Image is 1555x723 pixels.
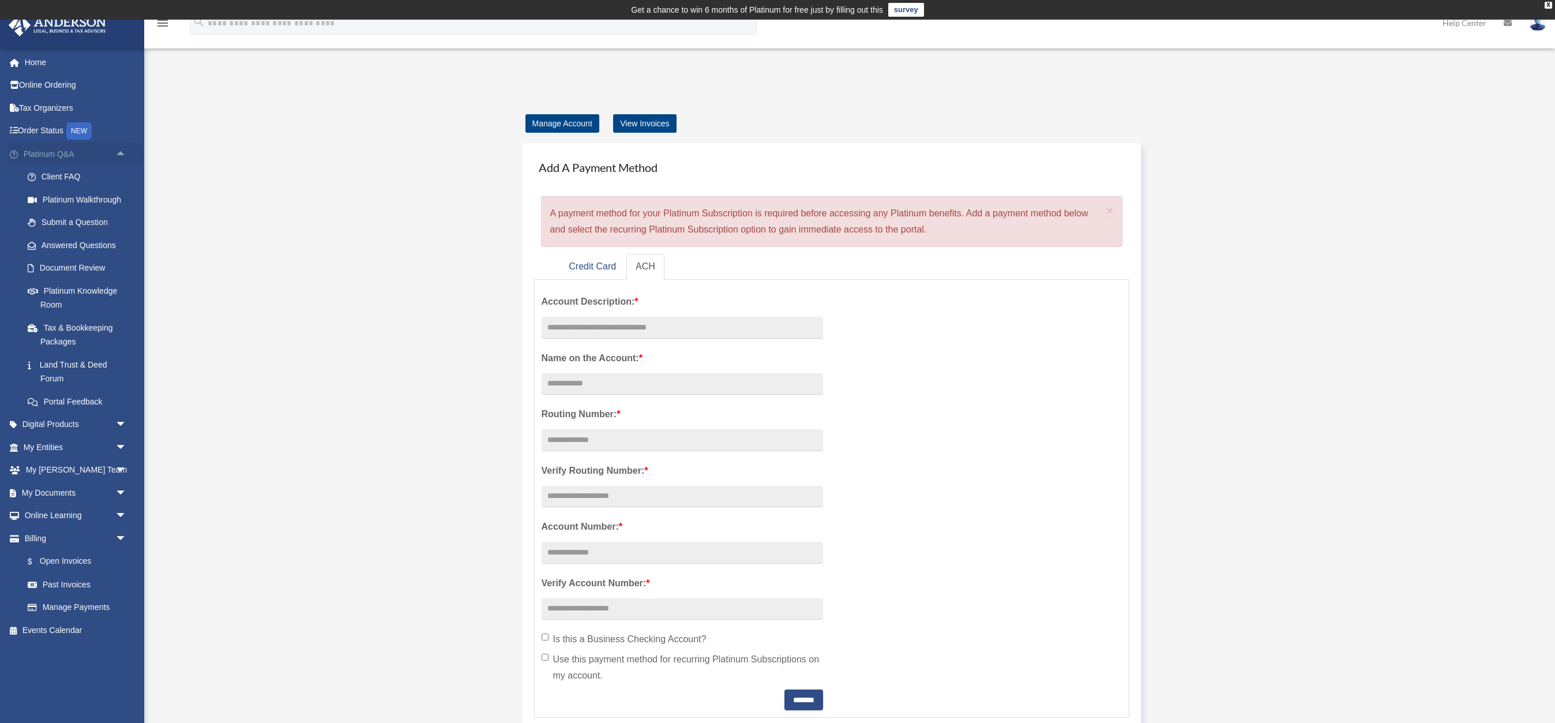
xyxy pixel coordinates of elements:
[16,596,138,619] a: Manage Payments
[542,575,823,591] label: Verify Account Number:
[542,463,823,479] label: Verify Routing Number:
[16,316,144,353] a: Tax & Bookkeeping Packages
[542,294,823,310] label: Account Description:
[8,74,144,97] a: Online Ordering
[115,459,138,482] span: arrow_drop_down
[16,353,144,390] a: Land Trust & Deed Forum
[8,143,144,166] a: Platinum Q&Aarrow_drop_up
[16,188,144,211] a: Platinum Walkthrough
[541,196,1123,247] div: A payment method for your Platinum Subscription is required before accessing any Platinum benefit...
[542,406,823,422] label: Routing Number:
[542,651,823,684] label: Use this payment method for recurring Platinum Subscriptions on my account.
[8,459,144,482] a: My [PERSON_NAME] Teamarrow_drop_down
[115,143,138,166] span: arrow_drop_up
[8,51,144,74] a: Home
[542,631,823,647] label: Is this a Business Checking Account?
[888,3,924,17] a: survey
[8,96,144,119] a: Tax Organizers
[542,654,549,661] input: Use this payment method for recurring Platinum Subscriptions on my account.
[115,527,138,550] span: arrow_drop_down
[16,166,144,189] a: Client FAQ
[631,3,883,17] div: Get a chance to win 6 months of Platinum for free just by filling out this
[626,254,664,280] a: ACH
[1106,204,1114,217] span: ×
[5,14,110,36] img: Anderson Advisors Platinum Portal
[16,279,144,316] a: Platinum Knowledge Room
[613,114,676,133] a: View Invoices
[8,619,144,642] a: Events Calendar
[525,114,599,133] a: Manage Account
[8,413,144,436] a: Digital Productsarrow_drop_down
[8,436,144,459] a: My Entitiesarrow_drop_down
[156,16,170,30] i: menu
[542,350,823,366] label: Name on the Account:
[8,481,144,504] a: My Documentsarrow_drop_down
[8,504,144,527] a: Online Learningarrow_drop_down
[16,211,144,234] a: Submit a Question
[156,20,170,30] a: menu
[8,527,144,550] a: Billingarrow_drop_down
[16,550,144,574] a: $Open Invoices
[1529,14,1546,31] img: User Pic
[115,436,138,459] span: arrow_drop_down
[66,122,92,140] div: NEW
[1106,204,1114,216] button: Close
[16,390,144,413] a: Portal Feedback
[34,555,40,569] span: $
[534,155,1130,180] h4: Add A Payment Method
[115,481,138,505] span: arrow_drop_down
[16,234,144,257] a: Answered Questions
[193,16,205,28] i: search
[115,504,138,528] span: arrow_drop_down
[542,634,549,640] input: Is this a Business Checking Account?
[559,254,625,280] a: Credit Card
[8,119,144,143] a: Order StatusNEW
[16,573,144,596] a: Past Invoices
[16,257,144,280] a: Document Review
[115,413,138,437] span: arrow_drop_down
[542,519,823,535] label: Account Number:
[1545,2,1552,9] div: close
